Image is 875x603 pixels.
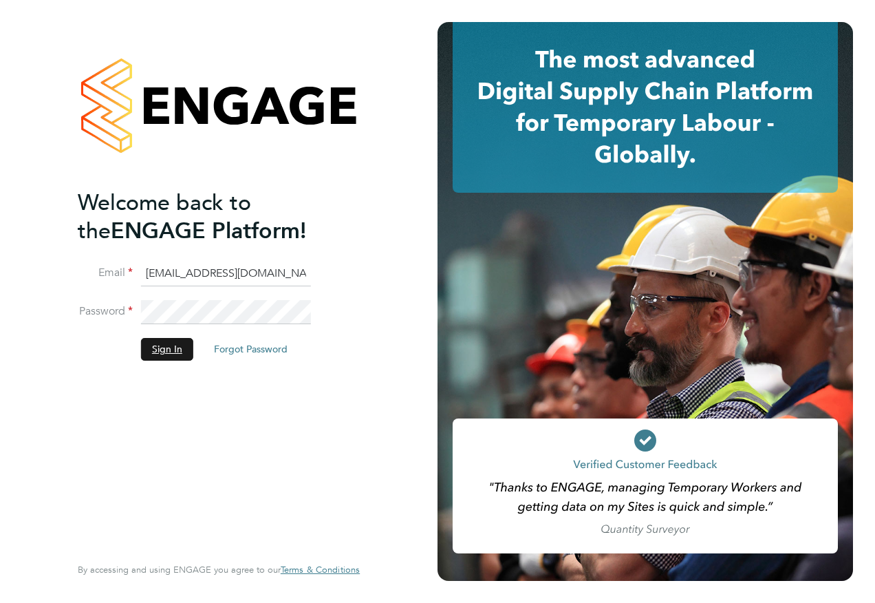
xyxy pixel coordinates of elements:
[141,262,311,286] input: Enter your work email...
[281,564,360,575] a: Terms & Conditions
[78,189,346,245] h2: ENGAGE Platform!
[281,564,360,575] span: Terms & Conditions
[78,564,360,575] span: By accessing and using ENGAGE you agree to our
[78,189,251,244] span: Welcome back to the
[141,338,193,360] button: Sign In
[78,266,133,280] label: Email
[203,338,299,360] button: Forgot Password
[78,304,133,319] label: Password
